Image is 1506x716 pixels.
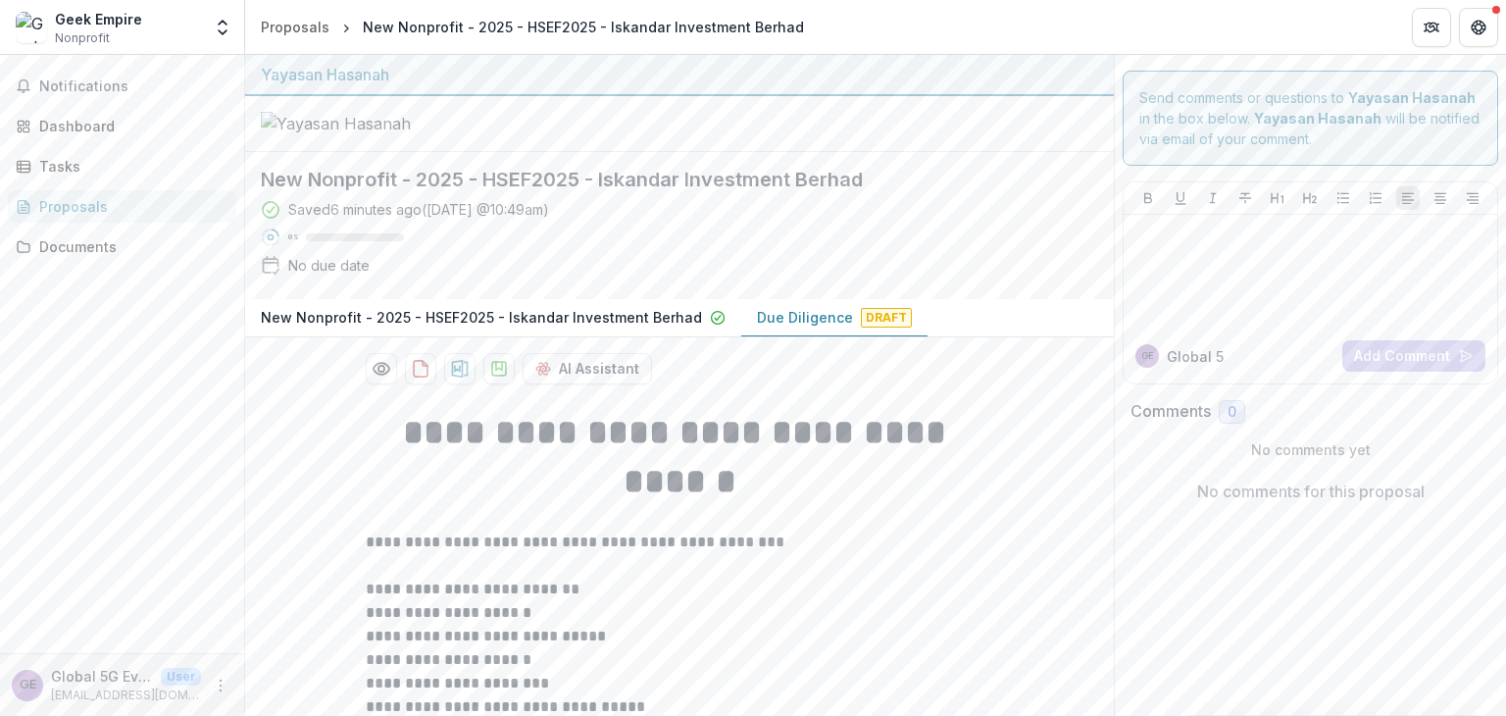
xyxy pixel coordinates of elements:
[253,13,812,41] nav: breadcrumb
[1254,110,1381,127] strong: Yayasan Hasanah
[55,9,142,29] div: Geek Empire
[288,199,549,220] div: Saved 6 minutes ago ( [DATE] @ 10:49am )
[261,307,702,328] p: New Nonprofit - 2025 - HSEF2025 - Iskandar Investment Berhad
[1123,71,1498,166] div: Send comments or questions to in the box below. will be notified via email of your comment.
[1169,186,1192,210] button: Underline
[288,255,370,276] div: No due date
[1298,186,1322,210] button: Heading 2
[261,112,457,135] img: Yayasan Hasanah
[1130,439,1490,460] p: No comments yet
[261,168,1067,191] h2: New Nonprofit - 2025 - HSEF2025 - Iskandar Investment Berhad
[1201,186,1225,210] button: Italicize
[1331,186,1355,210] button: Bullet List
[39,236,221,257] div: Documents
[8,150,236,182] a: Tasks
[8,71,236,102] button: Notifications
[1130,402,1211,421] h2: Comments
[8,190,236,223] a: Proposals
[39,196,221,217] div: Proposals
[444,353,476,384] button: download-proposal
[8,230,236,263] a: Documents
[1459,8,1498,47] button: Get Help
[253,13,337,41] a: Proposals
[39,116,221,136] div: Dashboard
[366,353,397,384] button: Preview 4e865ae1-650d-4a39-945b-f4bcc26a3f4a-1.pdf
[1167,346,1224,367] p: Global 5
[261,17,329,37] div: Proposals
[1412,8,1451,47] button: Partners
[16,12,47,43] img: Geek Empire
[1141,351,1154,361] div: Global 5G Evolution
[55,29,110,47] span: Nonprofit
[39,78,228,95] span: Notifications
[523,353,652,384] button: AI Assistant
[1396,186,1420,210] button: Align Left
[161,668,201,686] p: User
[1136,186,1160,210] button: Bold
[1342,340,1485,372] button: Add Comment
[1429,186,1452,210] button: Align Center
[1348,89,1476,106] strong: Yayasan Hasanah
[1266,186,1289,210] button: Heading 1
[51,687,201,704] p: [EMAIL_ADDRESS][DOMAIN_NAME]
[209,674,232,697] button: More
[1233,186,1257,210] button: Strike
[363,17,804,37] div: New Nonprofit - 2025 - HSEF2025 - Iskandar Investment Berhad
[261,63,1098,86] div: Yayasan Hasanah
[757,307,853,328] p: Due Diligence
[405,353,436,384] button: download-proposal
[288,230,298,244] p: 0 %
[51,666,153,687] p: Global 5G Evolution
[39,156,221,177] div: Tasks
[1461,186,1484,210] button: Align Right
[861,308,912,328] span: Draft
[1228,404,1236,421] span: 0
[8,110,236,142] a: Dashboard
[483,353,515,384] button: download-proposal
[1364,186,1387,210] button: Ordered List
[209,8,236,47] button: Open entity switcher
[1197,480,1425,503] p: No comments for this proposal
[20,679,36,691] div: Global 5G Evolution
